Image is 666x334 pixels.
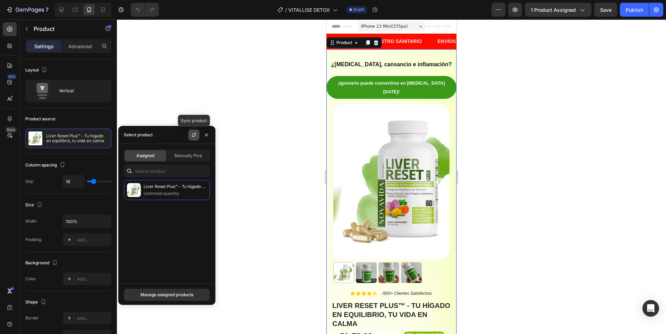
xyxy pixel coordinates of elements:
div: Product [9,20,27,26]
span: Draft [353,7,364,13]
p: ENVÍOS A TODO EL [GEOGRAPHIC_DATA] [111,18,210,26]
p: Product [34,25,93,33]
div: Open Intercom Messenger [642,300,659,317]
button: Save [594,3,617,17]
div: Add... [77,276,110,282]
span: Manually Pick [174,153,202,159]
h1: Liver Reset Plus™ - Tu hígado en equilibrio, tu vida en calma [5,281,125,309]
div: Background [25,258,59,268]
div: Vertical [59,83,101,99]
span: ¿[MEDICAL_DATA], cansancio e inflamación? [5,42,126,48]
button: Publish [620,3,649,17]
div: Column spacing [25,161,67,170]
img: collections [127,183,141,197]
p: 7 [45,6,49,14]
div: S/. 79.00 [12,311,47,323]
div: DESCUENTO [89,312,117,320]
div: Publish [626,6,643,14]
div: Gap [25,178,33,185]
button: Carousel Next Arrow [109,158,118,166]
div: Color [25,276,36,282]
div: Product source [25,116,55,122]
button: 7 [3,3,52,17]
div: Manage assigned products [140,292,193,298]
div: Size [25,200,44,210]
p: Unlimited quantity [144,190,207,197]
img: product feature img [28,131,42,145]
span: VITALLISE DETOX [288,6,330,14]
span: Save [600,7,612,13]
span: Assigned [136,153,154,159]
p: Advanced [68,43,92,50]
div: Select product [124,132,153,138]
button: Manage assigned products [124,289,210,301]
i: /850+ Clientes Satisfechos [56,272,105,276]
div: Border [25,315,39,321]
input: Auto [63,215,111,228]
div: Undo/Redo [131,3,159,17]
iframe: Design area [326,19,456,334]
div: Add... [77,315,110,322]
div: 36% [79,312,89,319]
div: Add... [77,237,110,243]
p: Liver Reset Plus™ - Tu hígado en equilibrio, tu vida en calma [46,134,108,143]
button: 1 product assigned [525,3,591,17]
input: Auto [63,175,84,188]
span: / [285,6,287,14]
div: 450 [7,74,17,79]
div: Layout [25,66,49,75]
div: Padding [25,237,41,243]
div: Width [25,218,37,224]
strong: ¡Ignorarlo puede convertirse en [MEDICAL_DATA] [DATE]! [12,61,119,75]
div: S/. 123.00 [50,312,74,322]
p: Liver Reset Plus™ - Tu hígado en equilibrio, tu vida en calma [144,183,207,190]
input: Search in Settings & Advanced [124,165,210,177]
div: Beta [5,127,17,132]
div: Shape [25,298,48,307]
span: 1 product assigned [531,6,576,14]
p: Settings [34,43,54,50]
